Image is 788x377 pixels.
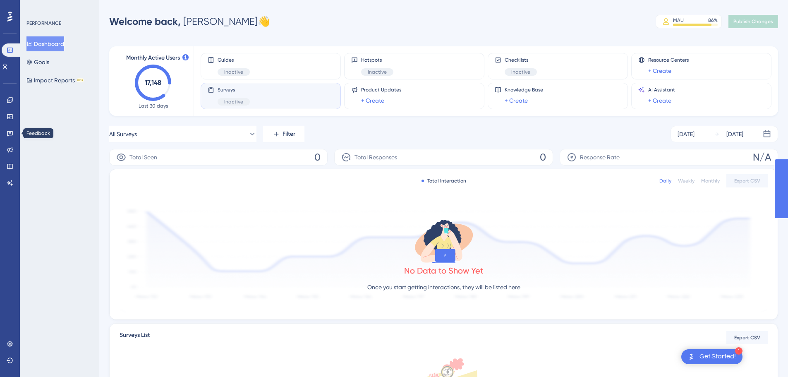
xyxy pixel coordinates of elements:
[129,152,157,162] span: Total Seen
[145,79,161,86] text: 17,148
[726,331,768,344] button: Export CSV
[728,15,778,28] button: Publish Changes
[109,129,137,139] span: All Surveys
[109,126,256,142] button: All Surveys
[26,55,49,70] button: Goals
[735,347,742,355] div: 1
[109,15,181,27] span: Welcome back,
[139,103,168,109] span: Last 30 days
[263,126,304,142] button: Filter
[404,265,484,276] div: No Data to Show Yet
[368,69,387,75] span: Inactive
[26,73,84,88] button: Impact ReportsBETA
[686,352,696,362] img: launcher-image-alternative-text
[283,129,295,139] span: Filter
[26,20,61,26] div: PERFORMANCE
[511,69,530,75] span: Inactive
[753,151,771,164] span: N/A
[218,57,250,63] span: Guides
[505,96,528,106] a: + Create
[505,86,543,93] span: Knowledge Base
[648,66,671,76] a: + Create
[580,152,620,162] span: Response Rate
[678,129,695,139] div: [DATE]
[673,17,684,24] div: MAU
[648,57,689,63] span: Resource Centers
[540,151,546,164] span: 0
[120,330,150,345] span: Surveys List
[367,282,520,292] p: Once you start getting interactions, they will be listed here
[648,96,671,106] a: + Create
[708,17,718,24] div: 86 %
[314,151,321,164] span: 0
[361,57,393,63] span: Hotspots
[361,96,384,106] a: + Create
[678,178,695,184] div: Weekly
[224,98,243,105] span: Inactive
[218,86,250,93] span: Surveys
[726,174,768,187] button: Export CSV
[109,15,270,28] div: [PERSON_NAME] 👋
[734,334,760,341] span: Export CSV
[354,152,397,162] span: Total Responses
[734,178,760,184] span: Export CSV
[126,53,180,63] span: Monthly Active Users
[422,178,466,184] div: Total Interaction
[753,344,778,369] iframe: UserGuiding AI Assistant Launcher
[648,86,675,93] span: AI Assistant
[699,352,736,361] div: Get Started!
[224,69,243,75] span: Inactive
[361,86,401,93] span: Product Updates
[726,129,743,139] div: [DATE]
[733,18,773,25] span: Publish Changes
[701,178,720,184] div: Monthly
[681,349,742,364] div: Open Get Started! checklist, remaining modules: 1
[26,36,64,51] button: Dashboard
[77,78,84,82] div: BETA
[659,178,671,184] div: Daily
[505,57,537,63] span: Checklists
